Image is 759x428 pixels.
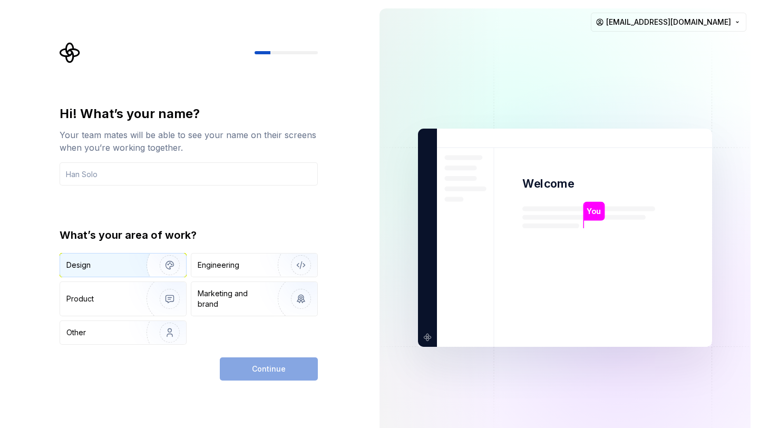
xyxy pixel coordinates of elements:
div: Engineering [198,260,239,270]
div: Your team mates will be able to see your name on their screens when you’re working together. [60,129,318,154]
div: What’s your area of work? [60,228,318,242]
p: You [587,206,601,217]
div: Product [66,294,94,304]
p: Welcome [522,176,574,191]
span: [EMAIL_ADDRESS][DOMAIN_NAME] [606,17,731,27]
div: Other [66,327,86,338]
div: Hi! What’s your name? [60,105,318,122]
div: Marketing and brand [198,288,269,309]
input: Han Solo [60,162,318,186]
button: [EMAIL_ADDRESS][DOMAIN_NAME] [591,13,746,32]
svg: Supernova Logo [60,42,81,63]
div: Design [66,260,91,270]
